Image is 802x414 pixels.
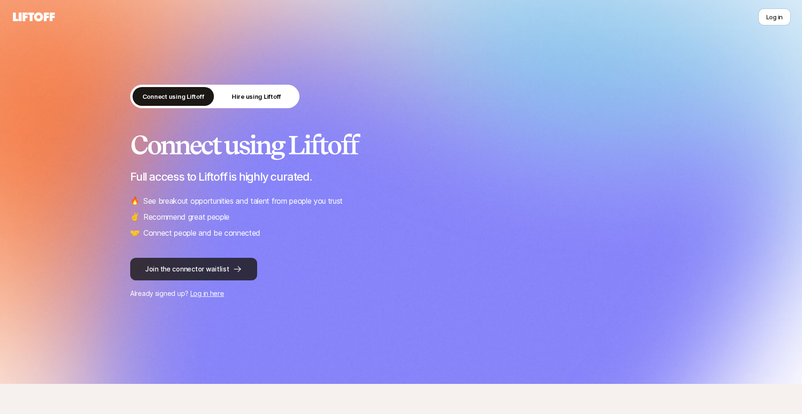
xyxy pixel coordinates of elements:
p: See breakout opportunities and talent from people you trust [143,195,343,207]
p: Connect people and be connected [143,227,260,239]
p: Full access to Liftoff is highly curated. [130,170,672,183]
p: Already signed up? [130,288,672,299]
p: Recommend great people [143,211,229,223]
button: Log in [758,8,791,25]
span: ✌️ [130,211,140,223]
span: 🤝 [130,227,140,239]
a: Join the connector waitlist [130,258,672,280]
h2: Connect using Liftoff [130,131,672,159]
p: Hire using Liftoff [232,92,281,101]
span: 🔥 [130,195,140,207]
a: Log in here [190,289,224,297]
button: Join the connector waitlist [130,258,257,280]
p: Connect using Liftoff [142,92,204,101]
